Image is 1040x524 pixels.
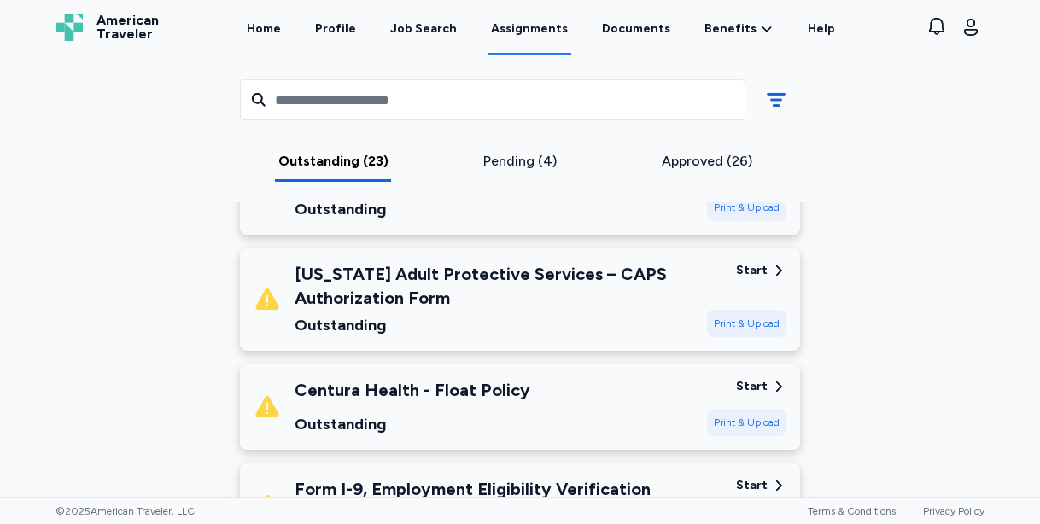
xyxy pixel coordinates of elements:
div: Print & Upload [707,409,786,436]
a: Terms & Conditions [808,505,896,517]
img: Logo [56,14,83,41]
div: Start [736,477,768,494]
div: Outstanding [295,412,530,436]
a: Privacy Policy [923,505,984,517]
div: Outstanding [295,313,693,337]
div: Pending (4) [434,151,607,172]
div: Approved (26) [620,151,793,172]
div: [US_STATE] Adult Protective Services – CAPS Authorization Form [295,262,693,310]
span: American Traveler [96,14,159,41]
a: Assignments [488,2,571,55]
div: Print & Upload [707,310,786,337]
div: Start [736,262,768,279]
div: Job Search [390,20,457,38]
div: Outstanding (23) [247,151,420,172]
div: Print & Upload [707,194,786,221]
span: Benefits [704,20,757,38]
div: Start [736,378,768,395]
span: © 2025 American Traveler, LLC [56,504,195,518]
a: Benefits [704,20,774,38]
div: Centura Health - Float Policy [295,378,530,402]
div: Outstanding [295,197,386,221]
div: Form I-9, Employment Eligibility Verification [295,477,651,501]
